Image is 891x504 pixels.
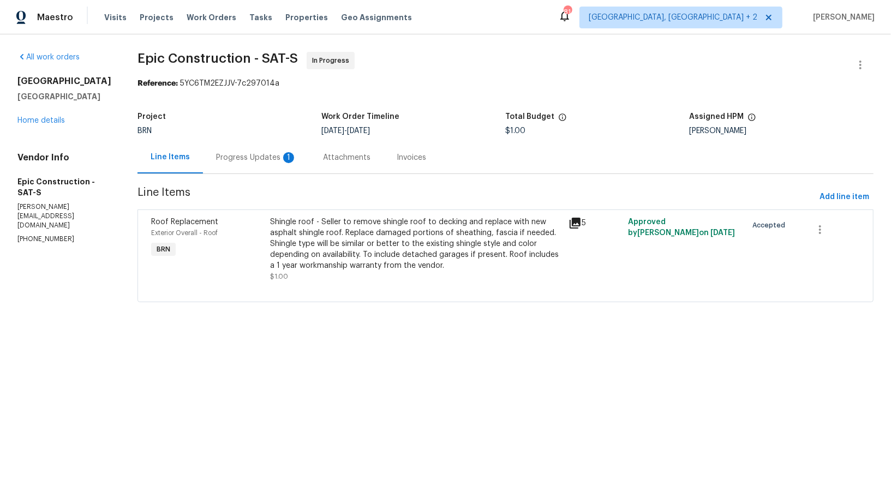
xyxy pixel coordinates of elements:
span: Properties [285,12,328,23]
h2: [GEOGRAPHIC_DATA] [17,76,111,87]
a: All work orders [17,53,80,61]
div: 81 [564,7,571,17]
div: 5 [569,217,621,230]
span: Projects [140,12,174,23]
span: Tasks [249,14,272,21]
b: Reference: [137,80,178,87]
span: The hpm assigned to this work order. [748,113,756,127]
h5: Epic Construction - SAT-S [17,176,111,198]
span: $1.00 [506,127,526,135]
span: [DATE] [710,229,735,237]
span: Visits [104,12,127,23]
a: Home details [17,117,65,124]
p: [PHONE_NUMBER] [17,235,111,244]
span: [PERSON_NAME] [809,12,875,23]
span: BRN [152,244,175,255]
span: Roof Replacement [151,218,218,226]
h5: Work Order Timeline [321,113,399,121]
span: [GEOGRAPHIC_DATA], [GEOGRAPHIC_DATA] + 2 [589,12,757,23]
span: Geo Assignments [341,12,412,23]
h5: Assigned HPM [690,113,744,121]
div: Line Items [151,152,190,163]
span: Approved by [PERSON_NAME] on [628,218,735,237]
div: Shingle roof - Seller to remove shingle roof to decking and replace with new asphalt shingle roof... [271,217,562,271]
span: Add line item [820,190,869,204]
button: Add line item [815,187,874,207]
span: Work Orders [187,12,236,23]
span: Maestro [37,12,73,23]
span: Exterior Overall - Roof [151,230,218,236]
span: Epic Construction - SAT-S [137,52,298,65]
span: In Progress [312,55,354,66]
div: Invoices [397,152,426,163]
h4: Vendor Info [17,152,111,163]
div: 1 [283,152,294,163]
span: [DATE] [321,127,344,135]
h5: Total Budget [506,113,555,121]
p: [PERSON_NAME][EMAIL_ADDRESS][DOMAIN_NAME] [17,202,111,230]
div: [PERSON_NAME] [690,127,874,135]
span: [DATE] [347,127,370,135]
span: BRN [137,127,152,135]
span: - [321,127,370,135]
div: Attachments [323,152,370,163]
span: Accepted [752,220,790,231]
span: $1.00 [271,273,289,280]
span: The total cost of line items that have been proposed by Opendoor. This sum includes line items th... [558,113,567,127]
span: Line Items [137,187,815,207]
div: 5YC6TM2EZJJV-7c297014a [137,78,874,89]
h5: Project [137,113,166,121]
div: Progress Updates [216,152,297,163]
h5: [GEOGRAPHIC_DATA] [17,91,111,102]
